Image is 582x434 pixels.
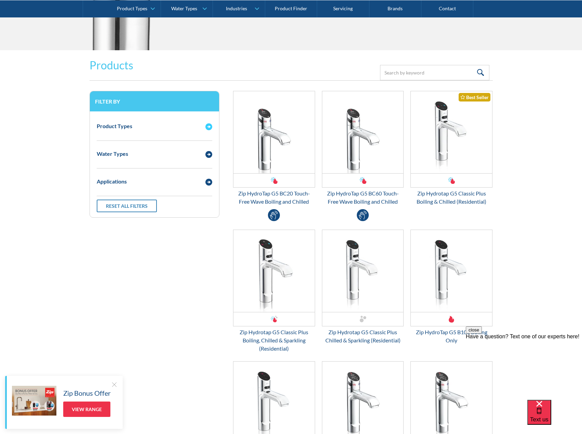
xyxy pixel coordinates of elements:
[63,388,111,398] h5: Zip Bonus Offer
[90,57,133,73] h2: Products
[233,189,315,206] div: Zip HydroTap G5 BC20 Touch-Free Wave Boiling and Chilled
[322,328,404,344] div: Zip Hydrotap G5 Classic Plus Chilled & Sparkling (Residential)
[233,91,315,206] a: Zip HydroTap G5 BC20 Touch-Free Wave Boiling and ChilledZip HydroTap G5 BC20 Touch-Free Wave Boil...
[410,91,492,206] a: Zip Hydrotap G5 Classic Plus Boiling & Chilled (Residential)Best SellerZip Hydrotap G5 Classic Pl...
[233,230,315,312] img: Zip Hydrotap G5 Classic Plus Boiling, Chilled & Sparkling (Residential)
[233,230,315,353] a: Zip Hydrotap G5 Classic Plus Boiling, Chilled & Sparkling (Residential)Zip Hydrotap G5 Classic Pl...
[322,189,404,206] div: Zip HydroTap G5 BC60 Touch-Free Wave Boiling and Chilled
[411,230,492,312] img: Zip HydroTap G5 B100 Boiling Only
[322,91,404,206] a: Zip HydroTap G5 BC60 Touch-Free Wave Boiling and ChilledZip HydroTap G5 BC60 Touch-Free Wave Boil...
[410,189,492,206] div: Zip Hydrotap G5 Classic Plus Boiling & Chilled (Residential)
[171,5,197,11] div: Water Types
[411,91,492,173] img: Zip Hydrotap G5 Classic Plus Boiling & Chilled (Residential)
[97,150,128,158] div: Water Types
[410,328,492,344] div: Zip HydroTap G5 B100 Boiling Only
[233,91,315,173] img: Zip HydroTap G5 BC20 Touch-Free Wave Boiling and Chilled
[12,386,56,416] img: Zip Bonus Offer
[97,122,132,130] div: Product Types
[410,230,492,344] a: Zip HydroTap G5 B100 Boiling OnlyZip HydroTap G5 B100 Boiling Only
[322,230,404,312] img: Zip Hydrotap G5 Classic Plus Chilled & Sparkling (Residential)
[95,98,214,105] h3: Filter by
[459,93,490,101] div: Best Seller
[380,65,489,80] input: Search by keyword
[466,326,582,408] iframe: podium webchat widget prompt
[322,230,404,344] a: Zip Hydrotap G5 Classic Plus Chilled & Sparkling (Residential)Zip Hydrotap G5 Classic Plus Chille...
[233,328,315,353] div: Zip Hydrotap G5 Classic Plus Boiling, Chilled & Sparkling (Residential)
[226,5,247,11] div: Industries
[97,177,127,186] div: Applications
[97,200,157,212] a: Reset all filters
[117,5,147,11] div: Product Types
[322,91,404,173] img: Zip HydroTap G5 BC60 Touch-Free Wave Boiling and Chilled
[527,400,582,434] iframe: podium webchat widget bubble
[63,402,110,417] a: View Range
